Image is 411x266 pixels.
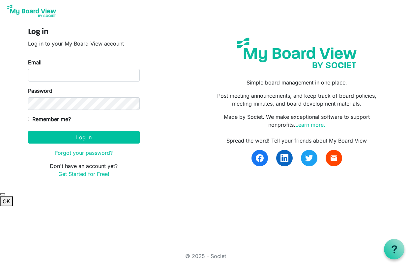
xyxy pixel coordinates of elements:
[330,154,338,162] span: email
[5,3,58,19] img: My Board View Logo
[256,154,264,162] img: facebook.svg
[210,79,383,86] p: Simple board management in one place.
[232,33,362,73] img: my-board-view-societ.svg
[28,115,71,123] label: Remember me?
[210,92,383,108] p: Post meeting announcements, and keep track of board policies, meeting minutes, and board developm...
[28,40,140,48] p: Log in to your My Board View account
[326,150,342,166] a: email
[210,137,383,145] div: Spread the word! Tell your friends about My Board View
[55,150,113,156] a: Forgot your password?
[295,121,325,128] a: Learn more.
[28,27,140,37] h4: Log in
[58,171,109,177] a: Get Started for Free!
[28,87,52,95] label: Password
[305,154,313,162] img: twitter.svg
[280,154,288,162] img: linkedin.svg
[185,253,226,259] a: © 2025 - Societ
[210,113,383,129] p: Made by Societ. We make exceptional software to support nonprofits.
[28,117,32,121] input: Remember me?
[28,162,140,178] p: Don't have an account yet?
[28,58,42,66] label: Email
[28,131,140,144] button: Log in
